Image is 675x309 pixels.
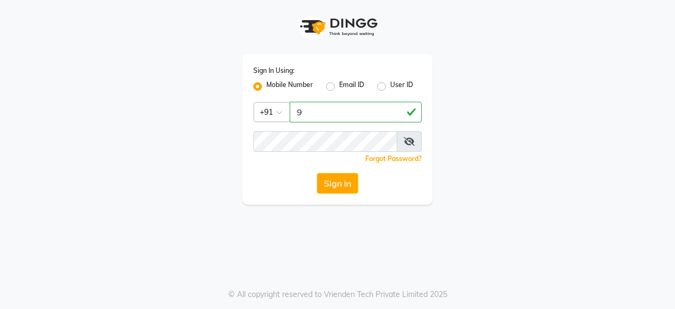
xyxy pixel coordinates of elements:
[317,173,358,194] button: Sign In
[253,66,295,76] label: Sign In Using:
[290,102,422,122] input: Username
[266,80,313,93] label: Mobile Number
[294,11,381,43] img: logo1.svg
[339,80,364,93] label: Email ID
[390,80,413,93] label: User ID
[253,131,397,152] input: Username
[365,154,422,163] a: Forgot Password?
